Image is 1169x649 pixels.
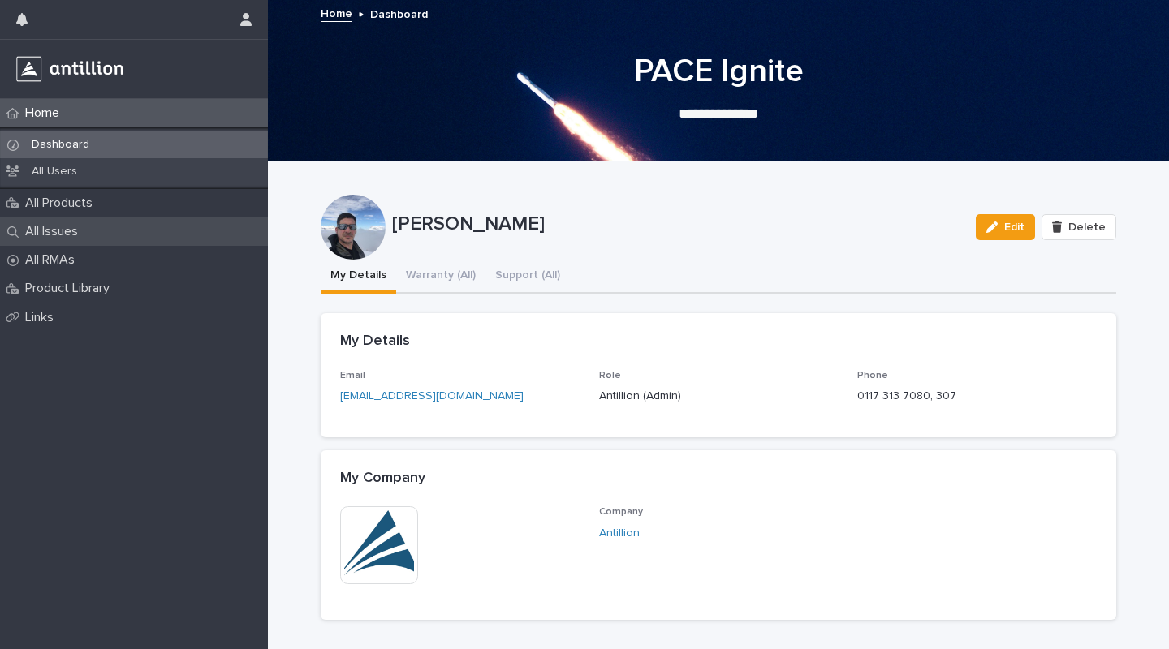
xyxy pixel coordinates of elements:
[976,214,1035,240] button: Edit
[340,333,410,350] h2: My Details
[19,281,123,296] p: Product Library
[19,196,106,211] p: All Products
[857,390,956,402] a: 0117 313 7080, 307
[321,260,396,294] button: My Details
[392,213,963,236] p: [PERSON_NAME]
[599,388,839,405] p: Antillion (Admin)
[340,371,365,380] span: Email
[396,260,485,294] button: Warranty (All)
[340,470,425,488] h2: My Company
[857,371,888,380] span: Phone
[19,310,67,325] p: Links
[19,165,90,178] p: All Users
[19,105,72,121] p: Home
[321,52,1116,91] h1: PACE Ignite
[370,4,428,22] p: Dashboard
[13,53,127,85] img: r3a3Z93SSpeN6cOOTyqw
[599,507,643,517] span: Company
[19,252,88,268] p: All RMAs
[340,390,524,402] a: [EMAIL_ADDRESS][DOMAIN_NAME]
[1042,214,1116,240] button: Delete
[321,3,352,22] a: Home
[485,260,570,294] button: Support (All)
[1068,221,1106,233] span: Delete
[19,138,102,152] p: Dashboard
[599,371,621,380] span: Role
[19,224,91,239] p: All Issues
[599,525,640,542] a: Antillion
[1004,221,1024,233] span: Edit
